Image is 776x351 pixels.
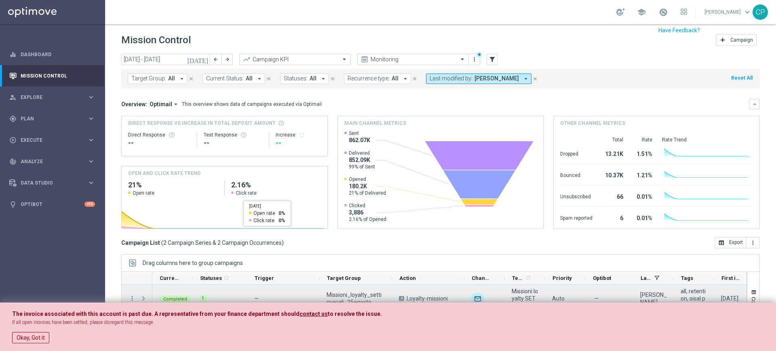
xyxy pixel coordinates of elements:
[213,57,219,62] i: arrow_back
[200,295,207,302] div: 1
[349,190,386,196] span: 21% of Delivered
[87,93,95,101] i: keyboard_arrow_right
[716,34,757,46] button: add Campaign
[87,136,95,144] i: keyboard_arrow_right
[721,295,738,302] div: 25 Aug 2025, Monday
[9,44,95,65] div: Dashboard
[254,295,259,302] span: —
[327,291,385,306] span: Missioni_loyalty_settimanali_25agosto
[349,183,386,190] span: 180.2K
[200,275,222,281] span: Statuses
[202,74,265,84] button: Current Status: All arrow_drop_down
[330,76,335,82] i: close
[407,295,448,302] span: Loyalty-missioni
[204,138,262,148] div: --
[310,75,316,82] span: All
[9,180,95,186] div: Data Studio keyboard_arrow_right
[168,75,175,82] span: All
[552,295,565,302] span: Auto
[349,156,375,164] span: 852.09K
[349,150,375,156] span: Delivered
[662,137,753,143] div: Rate Trend
[266,76,272,82] i: close
[163,239,282,246] span: 2 Campaign Series & 2 Campaign Occurrences
[21,116,87,121] span: Plan
[9,158,17,165] i: track_changes
[122,285,152,313] div: Press SPACE to select this row.
[320,75,327,82] i: arrow_drop_down
[159,295,191,303] colored-tag: Completed
[276,132,321,138] div: Increase
[471,292,484,305] img: Optimail
[222,273,230,282] span: Calculate column
[730,37,753,43] span: Campaign
[402,75,409,82] i: arrow_drop_down
[9,94,95,101] div: person_search Explore keyboard_arrow_right
[239,54,351,65] ng-select: Campaign KPI
[721,275,741,281] span: First in Range
[9,137,95,143] button: play_circle_outline Execute keyboard_arrow_right
[221,54,233,65] button: arrow_forward
[752,101,757,107] i: keyboard_arrow_down
[143,260,243,266] div: Row Groups
[411,74,418,83] button: close
[128,138,190,148] div: --
[143,260,243,266] span: Drag columns here to group campaigns
[150,101,172,108] span: Optimail
[730,74,753,82] button: Reset All
[602,147,623,160] div: 13.21K
[284,75,308,82] span: Statuses:
[128,180,218,190] h2: 21%
[681,275,693,281] span: Tags
[349,164,375,170] span: 99% of Sent
[593,275,611,281] span: Optibot
[21,95,87,100] span: Explore
[430,75,472,82] span: Last modified by:
[552,275,572,281] span: Priority
[470,55,479,64] button: more_vert
[133,190,154,196] span: Open rate
[188,74,195,83] button: close
[329,74,336,83] button: close
[84,202,95,207] div: +10
[265,74,272,83] button: close
[633,168,652,181] div: 1.21%
[87,179,95,187] i: keyboard_arrow_right
[715,237,746,248] button: open_in_browser Export
[349,209,386,216] span: 3,886
[223,275,230,281] i: refresh
[236,190,257,196] span: Click rate
[560,147,593,160] div: Dropped
[633,147,652,160] div: 1.51%
[749,99,760,109] button: keyboard_arrow_down
[9,65,95,86] div: Mission Control
[121,34,191,46] h1: Mission Control
[349,202,386,209] span: Clicked
[299,132,305,138] i: refresh
[12,311,299,317] span: The invoice associated with this account is past due. A representative from your finance departme...
[532,76,538,82] i: close
[9,201,95,208] button: lightbulb Optibot +10
[746,237,760,248] button: more_vert
[477,52,482,57] div: There are unsaved changes
[9,116,95,122] button: gps_fixed Plan keyboard_arrow_right
[128,74,188,84] button: Target Group: All arrow_drop_down
[129,295,136,302] button: more_vert
[163,296,187,302] span: Completed
[487,54,498,65] button: filter_alt
[594,295,599,302] span: —
[743,8,752,17] span: keyboard_arrow_down
[282,239,284,246] span: )
[681,288,707,309] span: all, retention, sisal point, no bonus
[9,73,95,79] button: Mission Control
[633,211,652,224] div: 0.01%
[256,75,263,82] i: arrow_drop_down
[147,101,182,108] button: Optimail arrow_drop_down
[160,275,179,281] span: Current Status
[204,132,262,138] div: Test Response
[9,158,95,165] button: track_changes Analyze keyboard_arrow_right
